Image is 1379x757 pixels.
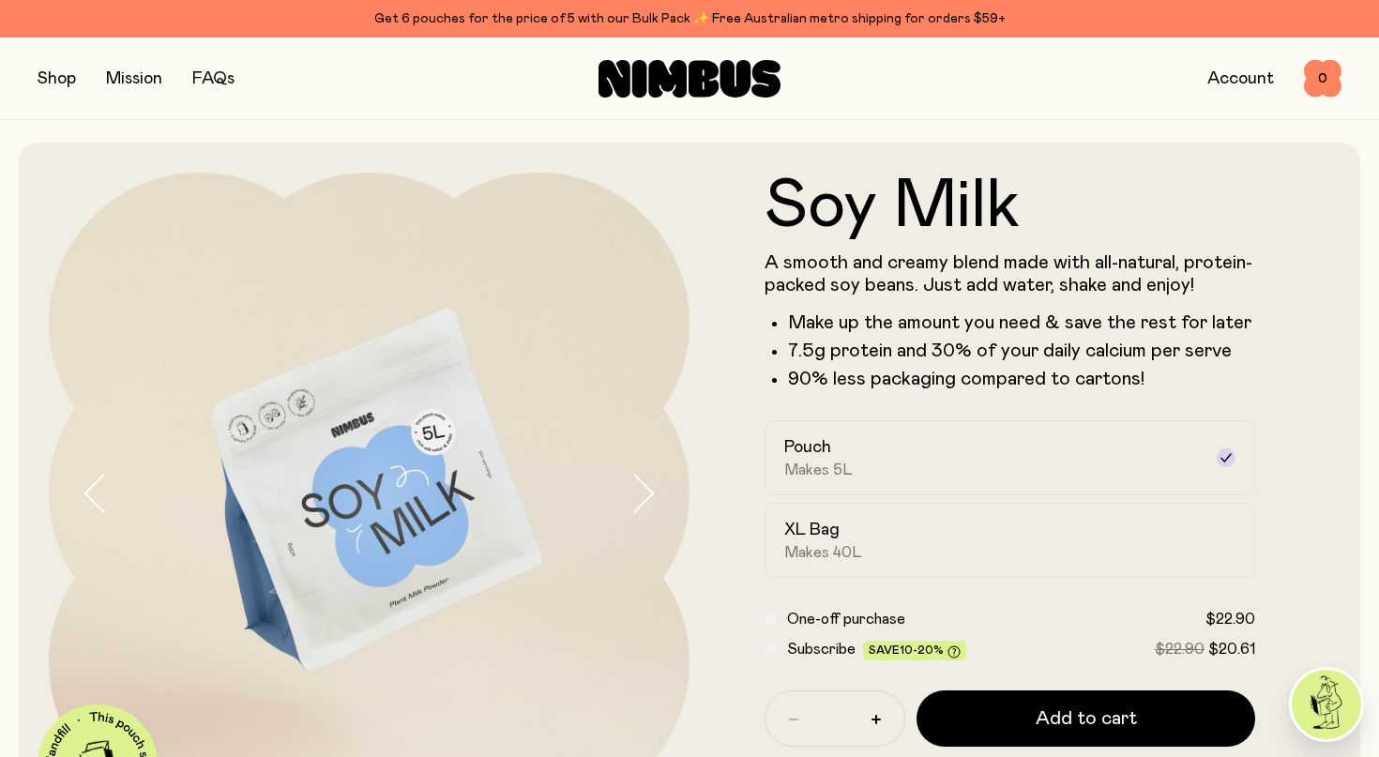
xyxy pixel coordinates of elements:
[1036,705,1137,732] span: Add to cart
[1292,670,1361,739] img: agent
[788,368,1255,390] p: 90% less packaging compared to cartons!
[1207,70,1274,87] a: Account
[869,644,961,659] span: Save
[788,340,1255,362] li: 7.5g protein and 30% of your daily calcium per serve
[192,70,235,87] a: FAQs
[784,461,853,479] span: Makes 5L
[900,644,944,656] span: 10-20%
[788,311,1255,334] li: Make up the amount you need & save the rest for later
[38,8,1341,30] div: Get 6 pouches for the price of 5 with our Bulk Pack ✨ Free Australian metro shipping for orders $59+
[784,543,862,562] span: Makes 40L
[106,70,162,87] a: Mission
[787,612,905,627] span: One-off purchase
[784,519,840,541] h2: XL Bag
[1205,612,1255,627] span: $22.90
[1155,642,1205,657] span: $22.90
[917,690,1255,747] button: Add to cart
[1208,642,1255,657] span: $20.61
[765,251,1255,296] p: A smooth and creamy blend made with all-natural, protein-packed soy beans. Just add water, shake ...
[1304,60,1341,98] button: 0
[787,642,856,657] span: Subscribe
[784,436,831,459] h2: Pouch
[765,173,1255,240] h1: Soy Milk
